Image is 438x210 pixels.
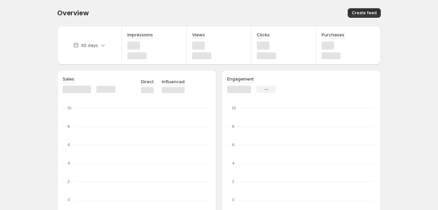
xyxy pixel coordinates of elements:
text: 4 [232,161,235,165]
text: 2 [67,179,70,184]
h3: Impressions [127,31,153,38]
text: 10 [67,106,72,110]
button: Create feed [348,8,381,18]
text: 10 [232,106,236,110]
h3: Sales [63,75,74,82]
text: 2 [232,179,234,184]
text: 8 [232,124,235,129]
h3: Engagement [227,75,254,82]
h3: Views [192,31,205,38]
p: 30 days [81,42,98,49]
p: Influenced [162,78,185,85]
h3: Purchases [322,31,344,38]
span: Overview [57,9,89,17]
h3: Clicks [257,31,270,38]
text: 0 [232,197,235,202]
text: 4 [67,161,70,165]
text: 8 [67,124,70,129]
text: 6 [232,142,235,147]
text: 0 [67,197,70,202]
span: Create feed [352,10,377,16]
p: Direct [141,78,154,85]
text: 6 [67,142,70,147]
